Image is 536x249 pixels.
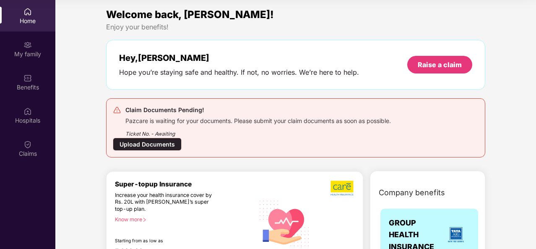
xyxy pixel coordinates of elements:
[115,238,219,244] div: Starting from as low as
[106,23,485,31] div: Enjoy your benefits!
[330,180,354,196] img: b5dec4f62d2307b9de63beb79f102df3.png
[23,140,32,149] img: svg+xml;base64,PHN2ZyBpZD0iQ2xhaW0iIHhtbG5zPSJodHRwOi8vd3d3LnczLm9yZy8yMDAwL3N2ZyIgd2lkdGg9IjIwIi...
[106,8,274,21] span: Welcome back, [PERSON_NAME]!
[119,68,359,77] div: Hope you’re staying safe and healthy. If not, no worries. We’re here to help.
[418,60,462,69] div: Raise a claim
[142,218,147,222] span: right
[125,115,391,125] div: Pazcare is waiting for your documents. Please submit your claim documents as soon as possible.
[125,125,391,138] div: Ticket No. - Awaiting
[115,192,219,213] div: Increase your health insurance cover by Rs. 20L with [PERSON_NAME]’s super top-up plan.
[23,107,32,115] img: svg+xml;base64,PHN2ZyBpZD0iSG9zcGl0YWxzIiB4bWxucz0iaHR0cDovL3d3dy53My5vcmcvMjAwMC9zdmciIHdpZHRoPS...
[119,53,359,63] div: Hey, [PERSON_NAME]
[23,41,32,49] img: svg+xml;base64,PHN2ZyB3aWR0aD0iMjAiIGhlaWdodD0iMjAiIHZpZXdCb3g9IjAgMCAyMCAyMCIgZmlsbD0ibm9uZSIgeG...
[113,138,182,151] div: Upload Documents
[115,216,250,222] div: Know more
[379,187,445,199] span: Company benefits
[125,105,391,115] div: Claim Documents Pending!
[445,223,467,246] img: insurerLogo
[23,8,32,16] img: svg+xml;base64,PHN2ZyBpZD0iSG9tZSIgeG1sbnM9Imh0dHA6Ly93d3cudzMub3JnLzIwMDAvc3ZnIiB3aWR0aD0iMjAiIG...
[115,180,255,188] div: Super-topup Insurance
[113,106,121,114] img: svg+xml;base64,PHN2ZyB4bWxucz0iaHR0cDovL3d3dy53My5vcmcvMjAwMC9zdmciIHdpZHRoPSIyNCIgaGVpZ2h0PSIyNC...
[23,74,32,82] img: svg+xml;base64,PHN2ZyBpZD0iQmVuZWZpdHMiIHhtbG5zPSJodHRwOi8vd3d3LnczLm9yZy8yMDAwL3N2ZyIgd2lkdGg9Ij...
